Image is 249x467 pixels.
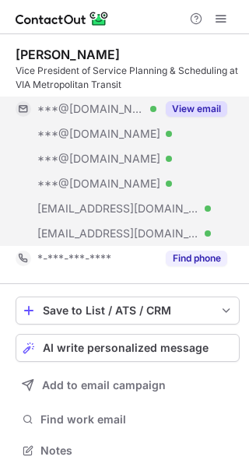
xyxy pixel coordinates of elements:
span: [EMAIL_ADDRESS][DOMAIN_NAME] [37,226,199,241]
span: [EMAIL_ADDRESS][DOMAIN_NAME] [37,202,199,216]
span: ***@[DOMAIN_NAME] [37,127,160,141]
img: ContactOut v5.3.10 [16,9,109,28]
div: [PERSON_NAME] [16,47,120,62]
span: AI write personalized message [43,342,209,354]
button: Reveal Button [166,251,227,266]
span: ***@[DOMAIN_NAME] [37,177,160,191]
span: Notes [40,444,233,458]
button: Add to email campaign [16,371,240,399]
span: ***@[DOMAIN_NAME] [37,102,145,116]
span: ***@[DOMAIN_NAME] [37,152,160,166]
div: Save to List / ATS / CRM [43,304,212,317]
button: Reveal Button [166,101,227,117]
button: Find work email [16,409,240,430]
span: Add to email campaign [42,379,166,392]
span: Find work email [40,413,233,427]
button: AI write personalized message [16,334,240,362]
div: Vice President of Service Planning & Scheduling at VIA Metropolitan Transit [16,64,240,92]
button: save-profile-one-click [16,297,240,325]
button: Notes [16,440,240,462]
